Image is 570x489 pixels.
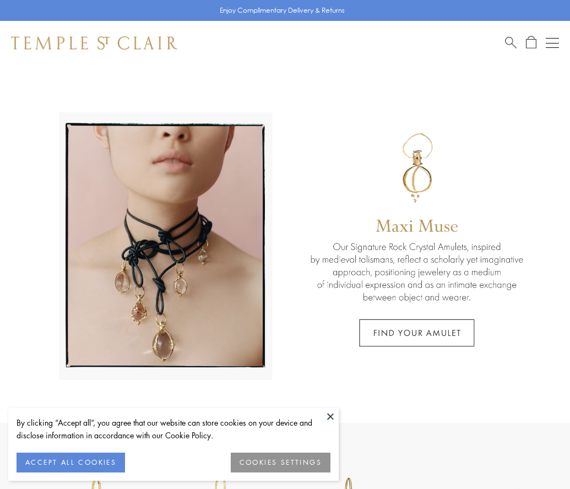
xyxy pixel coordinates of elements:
a: Open Shopping Bag [526,36,536,50]
button: ACCEPT ALL COOKIES [17,453,125,472]
div: By clicking “Accept all”, you agree that our website can store cookies on your device and disclos... [17,416,330,442]
a: Search [505,36,517,50]
img: Temple St. Clair [11,36,177,50]
p: Enjoy Complimentary Delivery & Returns [220,5,345,16]
button: COOKIES SETTINGS [231,453,330,472]
button: Open navigation [546,36,559,50]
